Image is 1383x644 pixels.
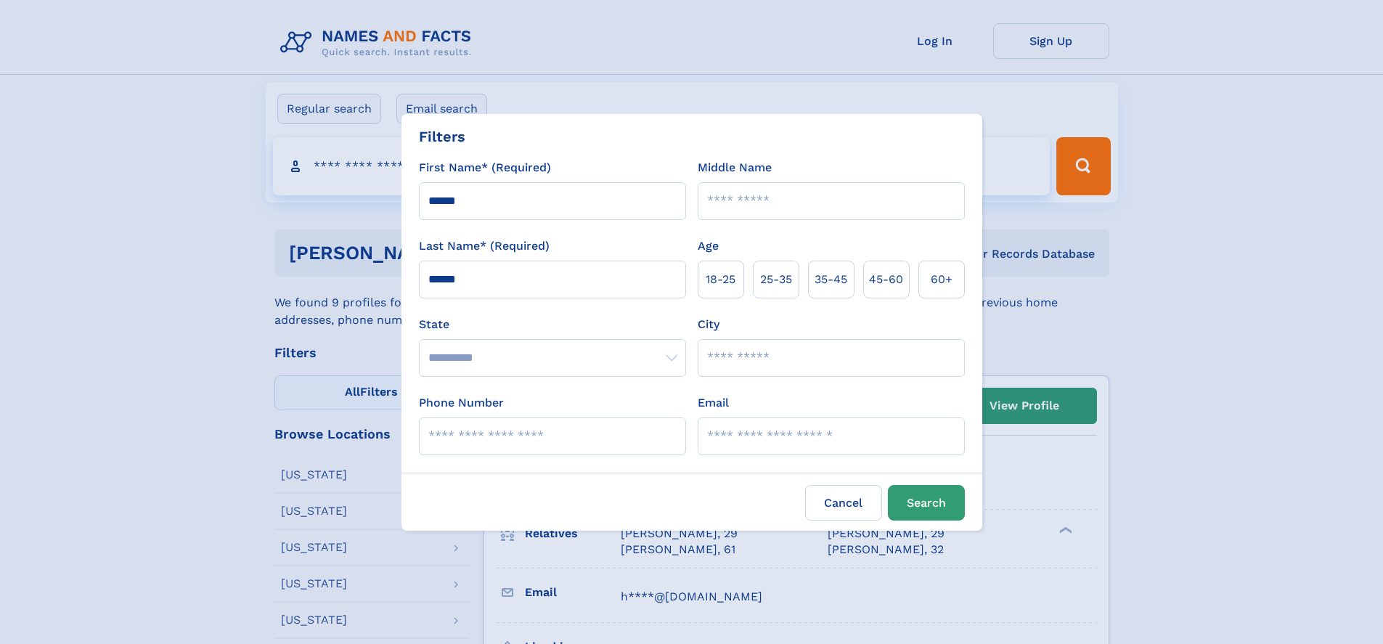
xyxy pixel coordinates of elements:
[698,159,772,176] label: Middle Name
[931,271,952,288] span: 60+
[706,271,735,288] span: 18‑25
[419,316,686,333] label: State
[698,316,719,333] label: City
[698,394,729,412] label: Email
[419,394,504,412] label: Phone Number
[869,271,903,288] span: 45‑60
[698,237,719,255] label: Age
[419,126,465,147] div: Filters
[815,271,847,288] span: 35‑45
[888,485,965,521] button: Search
[419,159,551,176] label: First Name* (Required)
[419,237,550,255] label: Last Name* (Required)
[760,271,792,288] span: 25‑35
[805,485,882,521] label: Cancel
